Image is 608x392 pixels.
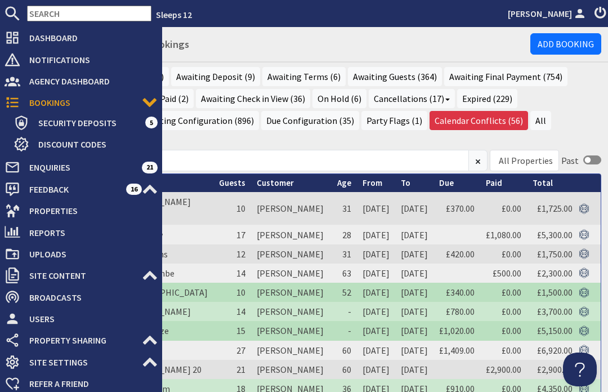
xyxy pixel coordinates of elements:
td: [DATE] [357,244,395,264]
a: £1,750.00 [537,248,573,260]
a: Calendar Conflicts (56) [430,111,528,130]
span: 16 [126,184,142,195]
td: [PERSON_NAME] [251,264,332,283]
a: £1,409.00 [439,345,475,356]
span: 21 [236,364,245,375]
a: £340.00 [446,287,475,298]
a: Enquiries 21 [5,158,158,176]
span: Site Content [20,266,142,284]
a: £0.00 [502,325,521,336]
a: [GEOGRAPHIC_DATA] [124,287,208,298]
a: £420.00 [446,248,475,260]
a: Site Settings [5,353,158,371]
a: Awaiting Final Payment (754) [444,67,567,86]
a: Over Paid (2) [135,89,194,108]
a: Dashboard [5,29,158,47]
a: Expired (229) [457,89,517,108]
a: £0.00 [502,345,521,356]
a: £0.00 [502,203,521,214]
a: Awaiting Guests (364) [348,67,442,86]
a: Awaiting Terms (6) [262,67,346,86]
span: 14 [236,306,245,317]
a: Discount Codes [14,135,158,153]
input: Search... [34,150,469,171]
iframe: Toggle Customer Support [563,353,597,386]
td: 63 [332,264,357,283]
span: Site Settings [20,353,142,371]
td: [DATE] [395,321,433,340]
td: [PERSON_NAME] [251,360,332,379]
span: Discount Codes [29,135,158,153]
span: Reports [20,224,158,242]
span: 12 [236,248,245,260]
a: £1,500.00 [537,287,573,298]
a: Total [533,177,553,188]
td: [PERSON_NAME] [251,244,332,264]
td: [PERSON_NAME] [251,225,332,244]
a: Add Booking [530,33,601,55]
a: £2,900.00 [537,364,573,375]
td: [DATE] [357,192,395,225]
img: Referer: Sleeps 12 [579,203,589,214]
a: £5,300.00 [537,229,573,240]
td: [DATE] [395,244,433,264]
a: Customer [257,177,294,188]
td: 31 [332,192,357,225]
a: All [530,111,551,130]
input: SEARCH [27,6,151,21]
a: Ridgeview [124,229,163,240]
span: Property Sharing [20,331,142,349]
td: [DATE] [395,264,433,283]
a: Properties [5,202,158,220]
span: 14 [236,268,245,279]
td: 31 [332,244,357,264]
a: Awaiting Configuration (896) [137,111,259,130]
a: £0.00 [502,287,521,298]
td: [DATE] [357,283,395,302]
a: £1,020.00 [439,325,475,336]
span: Users [20,310,158,328]
a: £370.00 [446,203,475,214]
a: £780.00 [446,306,475,317]
td: [DATE] [357,225,395,244]
th: Due [433,174,480,193]
td: [DATE] [357,341,395,360]
td: 60 [332,360,357,379]
td: [DATE] [395,360,433,379]
td: - [332,302,357,321]
td: [DATE] [357,302,395,321]
a: Guests [219,177,245,188]
a: Cancellations (17) [369,89,455,108]
a: From [363,177,382,188]
span: Broadcasts [20,288,158,306]
td: - [332,321,357,340]
a: £3,700.00 [537,306,573,317]
img: Referer: Sleeps 12 [579,229,589,240]
span: 5 [145,117,158,128]
a: Paid [486,177,502,188]
a: On Hold (6) [312,89,366,108]
a: Security Deposits 5 [14,114,158,132]
a: Uploads [5,245,158,263]
a: £0.00 [502,306,521,317]
span: 15 [236,325,245,336]
a: Users [5,310,158,328]
a: £1,725.00 [537,203,573,214]
span: Feedback [20,180,126,198]
img: Referer: Sleeps 12 [579,326,589,336]
td: 52 [332,283,357,302]
span: Dashboard [20,29,158,47]
a: £1,080.00 [486,229,521,240]
img: Referer: Sleeps 12 [579,306,589,317]
div: All Properties [499,154,553,167]
span: 10 [236,203,245,214]
a: £2,900.00 [486,364,521,375]
img: Referer: Sleeps 12 [579,287,589,298]
td: [PERSON_NAME] [251,341,332,360]
td: [PERSON_NAME] [251,302,332,321]
a: £500.00 [493,268,521,279]
a: Site Content [5,266,158,284]
span: Uploads [20,245,158,263]
img: Referer: Sleeps 12 [579,345,589,355]
a: To [401,177,410,188]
